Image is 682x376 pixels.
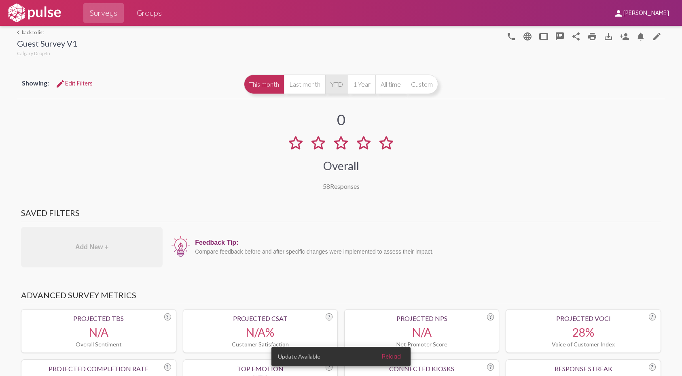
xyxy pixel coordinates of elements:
[26,365,171,372] div: Projected Completion Rate
[555,32,565,41] mat-icon: speaker_notes
[278,352,320,361] span: Update Available
[614,9,623,18] mat-icon: person
[90,6,117,20] span: Surveys
[244,75,284,94] button: This month
[26,341,171,348] div: Overall Sentiment
[600,28,616,44] button: Download
[188,365,333,372] div: Top Emotion
[337,111,345,128] div: 0
[349,341,494,348] div: Net Promoter Score
[137,6,162,20] span: Groups
[503,28,519,44] button: language
[323,182,360,190] div: Responses
[636,32,646,41] mat-icon: Bell
[83,3,124,23] a: Surveys
[195,239,657,246] div: Feedback Tip:
[22,79,49,87] span: Showing:
[26,325,171,339] div: N/A
[55,80,93,87] span: Edit Filters
[6,3,62,23] img: white-logo.svg
[649,313,656,320] div: ?
[536,28,552,44] button: tablet
[511,314,655,322] div: Projected VoCI
[323,182,330,190] span: 58
[349,314,494,322] div: Projected NPS
[406,75,438,94] button: Custom
[348,75,375,94] button: 1 Year
[17,29,77,35] a: back to list
[17,30,22,35] mat-icon: arrow_back_ios
[349,325,494,339] div: N/A
[523,32,532,41] mat-icon: language
[623,10,669,17] span: [PERSON_NAME]
[188,341,333,348] div: Customer Satisfaction
[164,363,171,371] div: ?
[375,349,407,364] button: Reload
[284,75,325,94] button: Last month
[326,313,333,320] div: ?
[21,208,661,222] h3: Saved Filters
[164,313,171,320] div: ?
[506,32,516,41] mat-icon: language
[633,28,649,44] button: Bell
[587,32,597,41] mat-icon: print
[188,325,333,339] div: N/A%
[349,365,494,372] div: Connected Kiosks
[323,159,359,173] div: Overall
[382,353,401,360] span: Reload
[649,363,656,371] div: ?
[21,290,661,304] h3: Advanced Survey Metrics
[616,28,633,44] button: Person
[620,32,629,41] mat-icon: Person
[607,5,676,20] button: [PERSON_NAME]
[652,32,662,41] mat-icon: edit
[375,75,406,94] button: All time
[171,235,191,258] img: icon12.png
[487,363,494,371] div: ?
[325,75,348,94] button: YTD
[568,28,584,44] button: Share
[195,248,657,255] div: Compare feedback before and after specific changes were implemented to assess their impact.
[511,325,655,339] div: 28%
[26,314,171,322] div: Projected TBS
[539,32,549,41] mat-icon: tablet
[584,28,600,44] a: print
[649,28,665,44] a: edit
[49,76,99,91] button: Edit FiltersEdit Filters
[17,50,50,56] span: Calgary Drop-In
[552,28,568,44] button: speaker_notes
[17,38,77,50] div: Guest Survey V1
[571,32,581,41] mat-icon: Share
[511,341,655,348] div: Voice of Customer Index
[604,32,613,41] mat-icon: Download
[21,227,163,267] div: Add New +
[55,79,65,89] mat-icon: Edit Filters
[487,313,494,320] div: ?
[511,365,655,372] div: Response Streak
[519,28,536,44] button: language
[188,314,333,322] div: Projected CSAT
[130,3,168,23] a: Groups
